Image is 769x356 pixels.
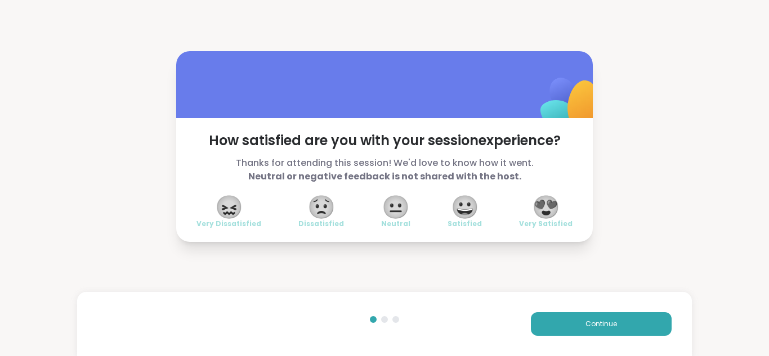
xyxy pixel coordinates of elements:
img: ShareWell Logomark [514,48,626,160]
span: Neutral [381,219,410,228]
b: Neutral or negative feedback is not shared with the host. [248,170,521,183]
span: Dissatisfied [298,219,344,228]
button: Continue [531,312,672,336]
span: 😐 [382,197,410,217]
span: Satisfied [448,219,482,228]
span: How satisfied are you with your session experience? [196,132,573,150]
span: Continue [585,319,617,329]
span: 😟 [307,197,336,217]
span: 😀 [451,197,479,217]
span: 😖 [215,197,243,217]
span: Thanks for attending this session! We'd love to know how it went. [196,156,573,183]
span: 😍 [532,197,560,217]
span: Very Satisfied [519,219,573,228]
span: Very Dissatisfied [196,219,261,228]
